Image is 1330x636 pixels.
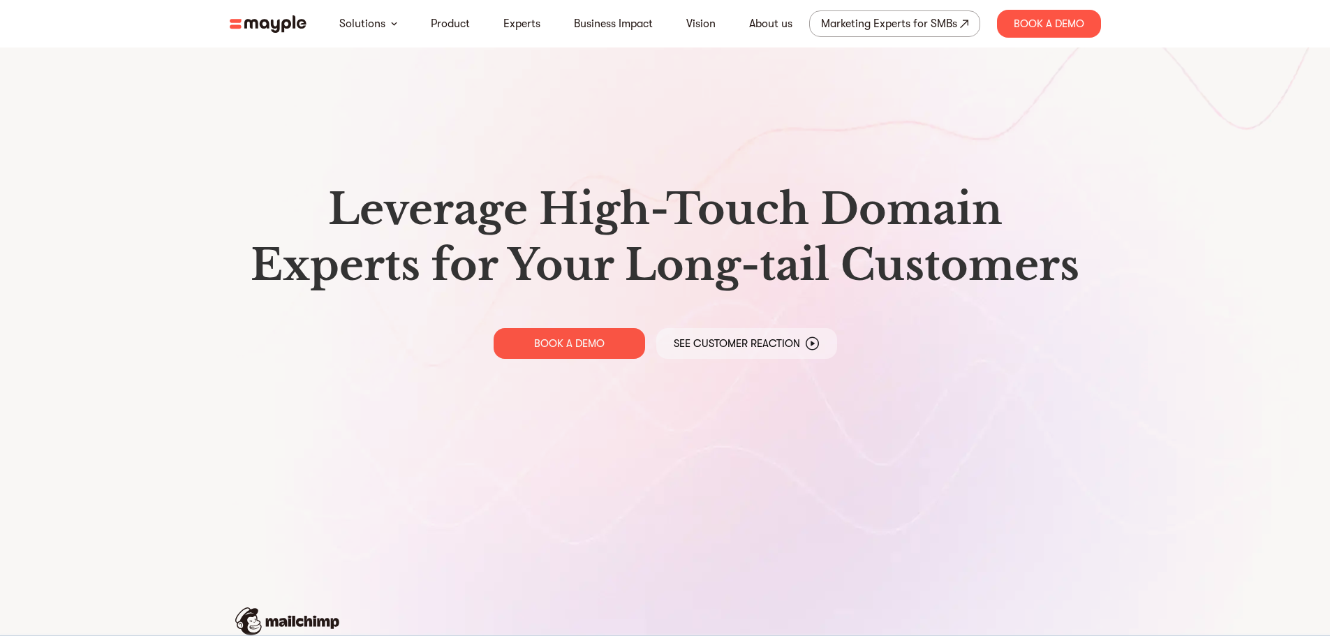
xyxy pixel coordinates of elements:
[235,607,339,635] img: mailchimp-logo
[230,15,306,33] img: mayple-logo
[339,15,385,32] a: Solutions
[391,22,397,26] img: arrow-down
[656,328,837,359] a: See Customer Reaction
[574,15,653,32] a: Business Impact
[431,15,470,32] a: Product
[503,15,540,32] a: Experts
[241,182,1090,293] h1: Leverage High-Touch Domain Experts for Your Long-tail Customers
[674,337,800,350] p: See Customer Reaction
[749,15,792,32] a: About us
[534,337,605,350] p: BOOK A DEMO
[809,10,980,37] a: Marketing Experts for SMBs
[686,15,716,32] a: Vision
[997,10,1101,38] div: Book A Demo
[821,14,957,34] div: Marketing Experts for SMBs
[494,328,645,359] a: BOOK A DEMO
